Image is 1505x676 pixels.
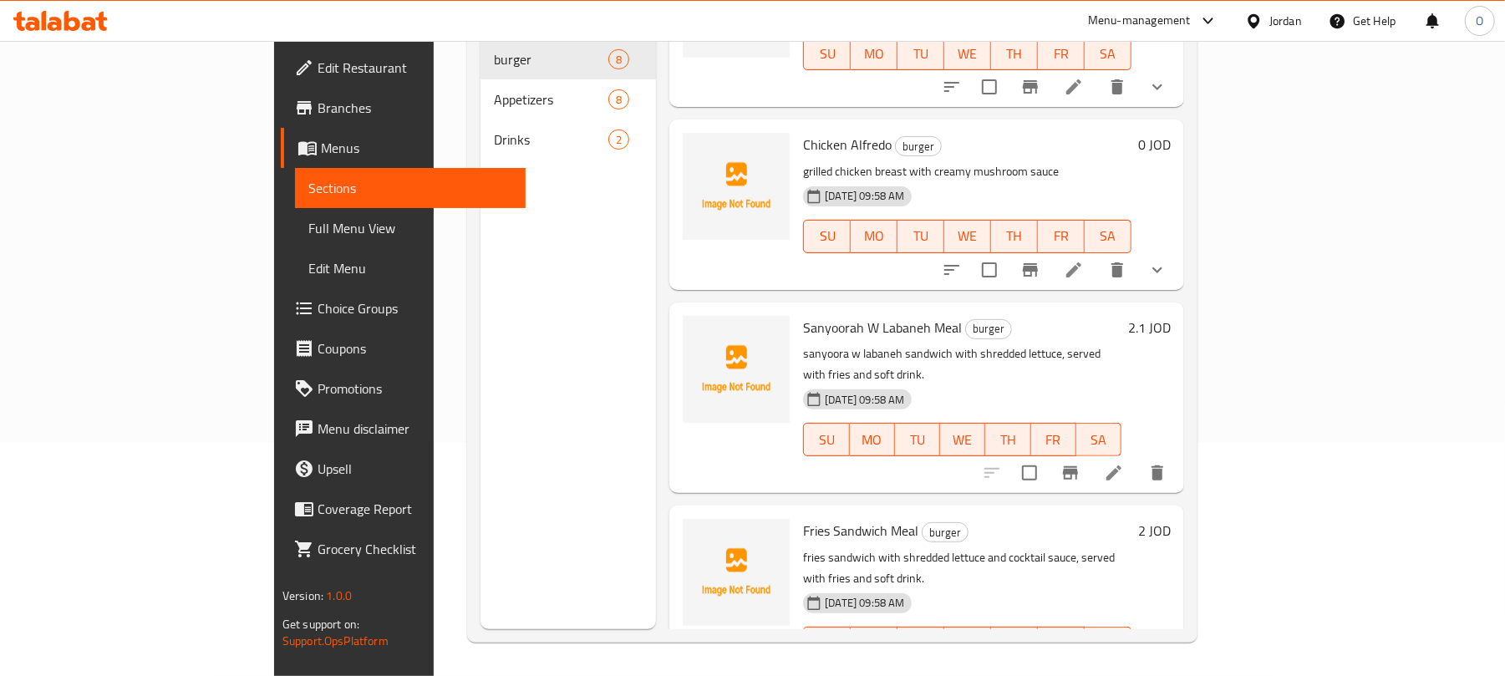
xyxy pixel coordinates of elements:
[1147,77,1167,97] svg: Show Choices
[1128,316,1171,339] h6: 2.1 JOD
[902,428,933,452] span: TU
[944,627,991,660] button: WE
[608,49,629,69] div: items
[944,220,991,253] button: WE
[1137,250,1177,290] button: show more
[295,168,526,208] a: Sections
[965,319,1012,339] div: burger
[1269,12,1302,30] div: Jordan
[803,627,851,660] button: SU
[318,98,512,118] span: Branches
[803,37,851,70] button: SU
[1476,12,1483,30] span: O
[904,224,938,248] span: TU
[1147,260,1167,280] svg: Show Choices
[1085,627,1131,660] button: SA
[951,42,984,66] span: WE
[683,133,790,240] img: Chicken Alfredo
[818,392,911,408] span: [DATE] 09:58 AM
[281,529,526,569] a: Grocery Checklist
[1138,133,1171,156] h6: 0 JOD
[282,613,359,635] span: Get support on:
[1050,453,1091,493] button: Branch-specific-item
[494,130,608,150] div: Drinks
[851,37,897,70] button: MO
[895,423,940,456] button: TU
[803,518,918,543] span: Fries Sandwich Meal
[281,409,526,449] a: Menu disclaimer
[897,627,944,660] button: TU
[944,37,991,70] button: WE
[972,69,1007,104] span: Select to update
[318,499,512,519] span: Coverage Report
[1137,67,1177,107] button: show more
[609,132,628,148] span: 2
[1010,67,1050,107] button: Branch-specific-item
[932,250,972,290] button: sort-choices
[1038,220,1085,253] button: FR
[932,67,972,107] button: sort-choices
[811,428,842,452] span: SU
[318,419,512,439] span: Menu disclaimer
[857,428,888,452] span: MO
[998,224,1031,248] span: TH
[803,423,849,456] button: SU
[850,423,895,456] button: MO
[851,627,897,660] button: MO
[318,338,512,358] span: Coupons
[896,137,941,156] span: burger
[281,368,526,409] a: Promotions
[951,224,984,248] span: WE
[991,220,1038,253] button: TH
[992,428,1024,452] span: TH
[991,37,1038,70] button: TH
[972,252,1007,287] span: Select to update
[609,52,628,68] span: 8
[803,132,892,157] span: Chicken Alfredo
[1038,627,1085,660] button: FR
[1038,428,1070,452] span: FR
[480,119,657,160] div: Drinks2
[803,315,962,340] span: Sanyoorah W Labaneh Meal
[1104,463,1124,483] a: Edit menu item
[1045,224,1078,248] span: FR
[985,423,1030,456] button: TH
[1064,260,1084,280] a: Edit menu item
[923,523,968,542] span: burger
[1091,42,1125,66] span: SA
[1097,67,1137,107] button: delete
[494,49,608,69] div: burger
[857,42,891,66] span: MO
[295,248,526,288] a: Edit Menu
[803,220,851,253] button: SU
[803,161,1131,182] p: grilled chicken breast with creamy mushroom sauce
[803,343,1121,385] p: sanyoora w labaneh sandwich with shredded lettuce, served with fries and soft drink.
[282,630,389,652] a: Support.OpsPlatform
[1010,250,1050,290] button: Branch-specific-item
[803,547,1131,589] p: fries sandwich with shredded lettuce and cocktail sauce, served with fries and soft drink.
[494,89,608,109] span: Appetizers
[1138,519,1171,542] h6: 2 JOD
[281,48,526,88] a: Edit Restaurant
[1085,37,1131,70] button: SA
[281,288,526,328] a: Choice Groups
[609,92,628,108] span: 8
[857,224,891,248] span: MO
[281,449,526,489] a: Upsell
[295,208,526,248] a: Full Menu View
[318,298,512,318] span: Choice Groups
[683,316,790,423] img: Sanyoorah W Labaneh Meal
[308,258,512,278] span: Edit Menu
[281,328,526,368] a: Coupons
[321,138,512,158] span: Menus
[1076,423,1121,456] button: SA
[1091,224,1125,248] span: SA
[281,489,526,529] a: Coverage Report
[947,428,979,452] span: WE
[904,42,938,66] span: TU
[683,519,790,626] img: Fries Sandwich Meal
[1085,220,1131,253] button: SA
[308,178,512,198] span: Sections
[480,79,657,119] div: Appetizers8
[998,42,1031,66] span: TH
